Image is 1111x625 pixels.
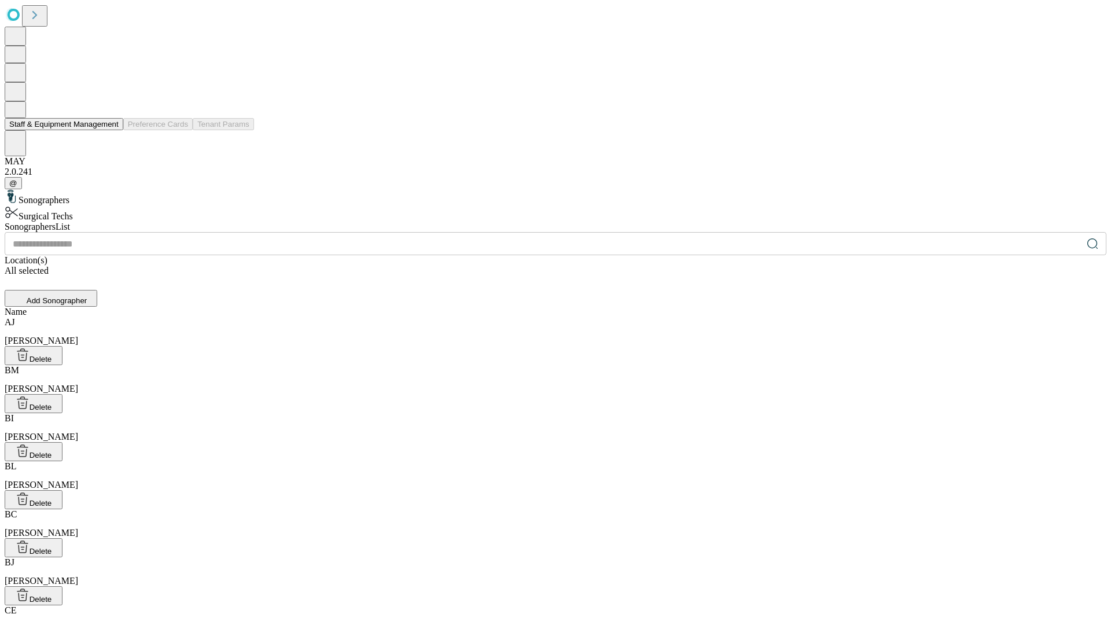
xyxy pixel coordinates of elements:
[5,586,62,605] button: Delete
[5,442,62,461] button: Delete
[5,461,16,471] span: BL
[5,365,19,375] span: BM
[5,490,62,509] button: Delete
[5,307,1106,317] div: Name
[5,167,1106,177] div: 2.0.241
[5,255,47,265] span: Location(s)
[5,365,1106,394] div: [PERSON_NAME]
[5,605,16,615] span: CE
[5,189,1106,205] div: Sonographers
[5,413,14,423] span: BI
[5,222,1106,232] div: Sonographers List
[30,403,52,411] span: Delete
[5,557,1106,586] div: [PERSON_NAME]
[5,413,1106,442] div: [PERSON_NAME]
[30,595,52,604] span: Delete
[30,499,52,508] span: Delete
[5,394,62,413] button: Delete
[5,317,15,327] span: AJ
[5,290,97,307] button: Add Sonographer
[5,205,1106,222] div: Surgical Techs
[27,296,87,305] span: Add Sonographer
[5,538,62,557] button: Delete
[5,118,123,130] button: Staff & Equipment Management
[5,346,62,365] button: Delete
[5,461,1106,490] div: [PERSON_NAME]
[5,557,14,567] span: BJ
[123,118,193,130] button: Preference Cards
[5,509,1106,538] div: [PERSON_NAME]
[9,179,17,187] span: @
[5,317,1106,346] div: [PERSON_NAME]
[5,177,22,189] button: @
[30,547,52,556] span: Delete
[30,355,52,363] span: Delete
[5,266,1106,276] div: All selected
[193,118,254,130] button: Tenant Params
[30,451,52,459] span: Delete
[5,156,1106,167] div: MAY
[5,509,17,519] span: BC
